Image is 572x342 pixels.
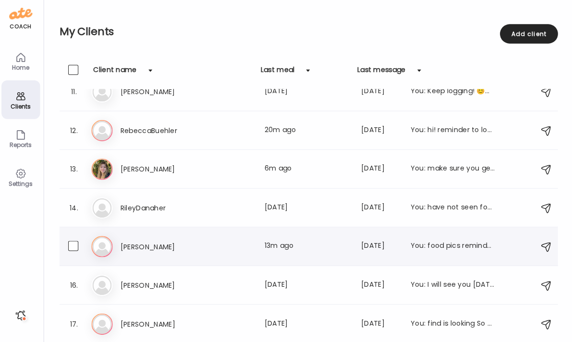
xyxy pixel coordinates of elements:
div: [DATE] [361,87,399,99]
div: [DATE] [361,280,399,291]
div: [DATE] [361,203,399,214]
div: You: hi! reminder to log food! you're doing so good! [410,126,495,137]
h3: [PERSON_NAME] [122,164,207,176]
div: Last meal [261,66,295,82]
div: coach [12,24,34,33]
div: [DATE] [265,87,350,99]
div: You: find is looking So good! just make sure you are logging dinner too. ... did we plan to keep ... [410,318,495,330]
div: You: I will see you [DATE] at 7 am!! [410,280,495,291]
div: Add client [499,26,557,45]
div: 16. [70,280,82,291]
h3: [PERSON_NAME] [122,87,207,99]
div: Home [6,66,40,72]
div: Last message [357,66,405,82]
div: [DATE] [265,203,350,214]
div: [DATE] [361,164,399,176]
div: 12. [70,126,82,137]
div: You: have not seen food logged in the last 8 days!! [410,203,495,214]
h3: RileyDanaher [122,203,207,214]
div: You: food pics reminder ;) [410,241,495,253]
div: 14. [70,203,82,214]
div: 13. [70,164,82,176]
h3: [PERSON_NAME] [122,280,207,291]
div: Clients [6,104,40,110]
div: Settings [6,181,40,187]
img: ate [12,8,35,23]
h3: [PERSON_NAME] [122,241,207,253]
div: 11. [70,87,82,99]
div: [DATE] [265,318,350,330]
div: You: make sure you get enough food in [DATE]!! [410,164,495,176]
div: You: Keep logging! 😊🤌🏻👏🏻 [410,87,495,99]
div: [DATE] [361,126,399,137]
div: 17. [70,318,82,330]
div: 13m ago [265,241,350,253]
div: [DATE] [361,318,399,330]
div: 6m ago [265,164,350,176]
h2: My Clients [61,26,557,40]
h3: [PERSON_NAME] [122,318,207,330]
div: [DATE] [265,280,350,291]
div: 20m ago [265,126,350,137]
div: Client name [95,66,138,82]
div: Reports [6,143,40,149]
div: [DATE] [361,241,399,253]
h3: RebeccaBuehler [122,126,207,137]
